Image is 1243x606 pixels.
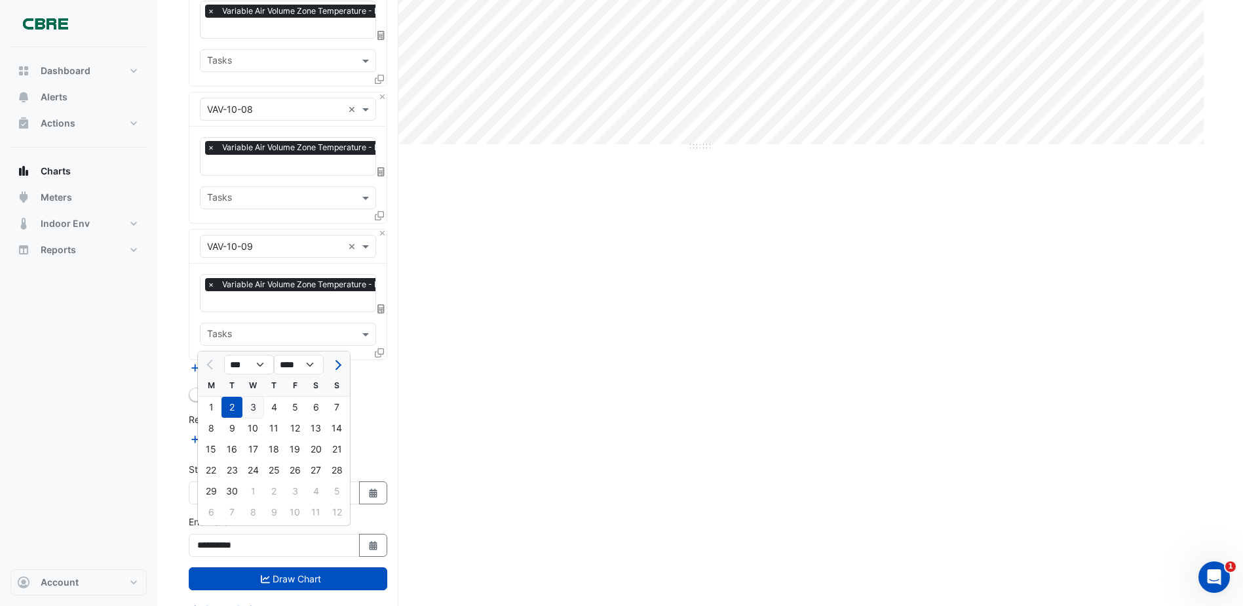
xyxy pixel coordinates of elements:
[263,418,284,439] div: Thursday, September 11, 2025
[326,460,347,481] div: Sunday, September 28, 2025
[10,110,147,136] button: Actions
[201,375,221,396] div: M
[284,460,305,481] div: Friday, September 26, 2025
[326,481,347,502] div: Sunday, October 5, 2025
[242,397,263,418] div: 3
[201,439,221,460] div: 15
[189,567,387,590] button: Draw Chart
[375,30,387,41] span: Choose Function
[10,58,147,84] button: Dashboard
[41,165,71,178] span: Charts
[17,117,30,130] app-icon: Actions
[205,190,232,207] div: Tasks
[205,327,232,344] div: Tasks
[17,64,30,77] app-icon: Dashboard
[201,481,221,502] div: 29
[242,418,263,439] div: 10
[326,439,347,460] div: 21
[329,354,345,375] button: Next month
[224,355,274,374] select: Select month
[284,502,305,523] div: 10
[221,439,242,460] div: Tuesday, September 16, 2025
[284,397,305,418] div: Friday, September 5, 2025
[221,418,242,439] div: 9
[189,462,233,476] label: Start Date
[219,278,418,291] span: Variable Air Volume Zone Temperature - L10, 10-09
[284,439,305,460] div: Friday, September 19, 2025
[284,439,305,460] div: 19
[201,460,221,481] div: Monday, September 22, 2025
[263,439,284,460] div: 18
[305,481,326,502] div: 4
[201,481,221,502] div: Monday, September 29, 2025
[242,481,263,502] div: Wednesday, October 1, 2025
[263,460,284,481] div: 25
[219,141,418,154] span: Variable Air Volume Zone Temperature - L10, 10-08
[189,413,258,426] label: Reference Lines
[221,502,242,523] div: Tuesday, October 7, 2025
[242,481,263,502] div: 1
[10,184,147,211] button: Meters
[263,397,284,418] div: Thursday, September 4, 2025
[242,460,263,481] div: Wednesday, September 24, 2025
[221,481,242,502] div: Tuesday, September 30, 2025
[305,397,326,418] div: Saturday, September 6, 2025
[326,375,347,396] div: S
[17,243,30,256] app-icon: Reports
[201,502,221,523] div: Monday, October 6, 2025
[305,418,326,439] div: 13
[348,239,359,253] span: Clear
[284,460,305,481] div: 26
[305,375,326,396] div: S
[221,481,242,502] div: 30
[378,230,387,238] button: Close
[326,418,347,439] div: 14
[221,418,242,439] div: Tuesday, September 9, 2025
[221,460,242,481] div: Tuesday, September 23, 2025
[375,73,384,85] span: Clone Favourites and Tasks from this Equipment to other Equipment
[274,355,324,374] select: Select year
[326,502,347,523] div: Sunday, October 12, 2025
[263,481,284,502] div: Thursday, October 2, 2025
[205,141,217,154] span: ×
[263,481,284,502] div: 2
[10,237,147,263] button: Reports
[263,460,284,481] div: Thursday, September 25, 2025
[263,439,284,460] div: Thursday, September 18, 2025
[221,502,242,523] div: 7
[201,439,221,460] div: Monday, September 15, 2025
[284,481,305,502] div: Friday, October 3, 2025
[16,10,75,37] img: Company Logo
[10,158,147,184] button: Charts
[205,5,217,18] span: ×
[189,515,228,529] label: End Date
[1198,561,1230,593] iframe: Intercom live chat
[263,397,284,418] div: 4
[305,397,326,418] div: 6
[284,481,305,502] div: 3
[284,397,305,418] div: 5
[284,418,305,439] div: 12
[375,167,387,178] span: Choose Function
[326,397,347,418] div: Sunday, September 7, 2025
[219,5,417,18] span: Variable Air Volume Zone Temperature - L10, 10-07
[221,397,242,418] div: 2
[205,278,217,291] span: ×
[326,481,347,502] div: 5
[326,460,347,481] div: 28
[1225,561,1236,572] span: 1
[10,211,147,237] button: Indoor Env
[189,432,286,447] button: Add Reference Line
[201,418,221,439] div: Monday, September 8, 2025
[221,439,242,460] div: 16
[41,117,75,130] span: Actions
[41,64,90,77] span: Dashboard
[201,397,221,418] div: 1
[305,460,326,481] div: 27
[221,375,242,396] div: T
[305,418,326,439] div: Saturday, September 13, 2025
[375,347,384,358] span: Clone Favourites and Tasks from this Equipment to other Equipment
[326,439,347,460] div: Sunday, September 21, 2025
[10,84,147,110] button: Alerts
[375,211,384,222] span: Clone Favourites and Tasks from this Equipment to other Equipment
